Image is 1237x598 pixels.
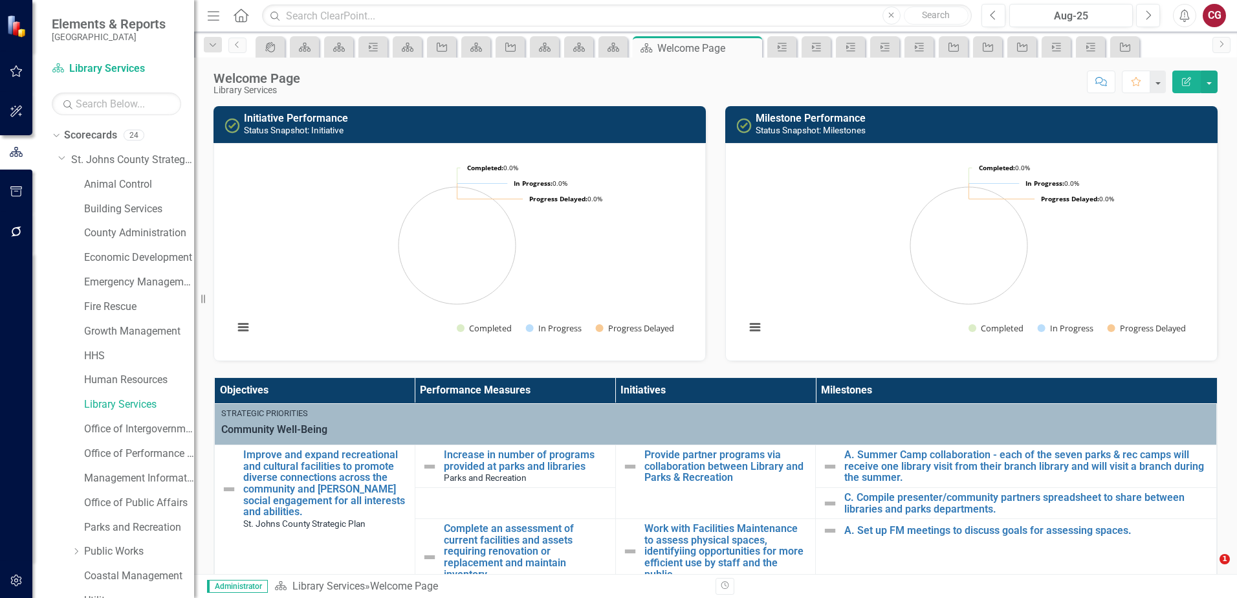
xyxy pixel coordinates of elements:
img: Not Defined [422,459,437,474]
a: Animal Control [84,177,194,192]
span: Parks and Recreation [444,472,527,483]
span: Search [922,10,950,20]
a: Work with Facilities Maintenance to assess physical spaces, identifyiing opportunities for more e... [644,523,809,580]
button: Show Completed [969,322,1024,334]
a: Building Services [84,202,194,217]
div: Chart. Highcharts interactive chart. [227,153,692,348]
button: Show Progress Delayed [596,322,675,334]
button: Search [904,6,969,25]
img: Not Defined [822,523,838,538]
a: Complete an assessment of current facilities and assets requiring renovation or replacement and m... [444,523,609,580]
a: Library Services [84,397,194,412]
span: Community Well-Being [221,423,1210,437]
td: Double-Click to Edit Right Click for Context Menu [816,487,1217,518]
text: 0.0% [467,163,518,172]
a: A. Summer Camp collaboration - each of the seven parks & rec camps will receive one library visit... [844,449,1210,483]
a: Fire Rescue [84,300,194,315]
td: Double-Click to Edit [215,404,1217,445]
div: » [274,579,706,594]
tspan: Completed: [467,163,503,172]
a: Office of Performance & Transparency [84,447,194,461]
div: Welcome Page [370,580,438,592]
tspan: Completed: [979,163,1015,172]
text: 0.0% [979,163,1030,172]
button: CG [1203,4,1226,27]
small: [GEOGRAPHIC_DATA] [52,32,166,42]
button: Aug-25 [1009,4,1133,27]
img: Not Defined [622,544,638,559]
div: Chart. Highcharts interactive chart. [739,153,1204,348]
td: Double-Click to Edit Right Click for Context Menu [415,519,615,596]
a: County Administration [84,226,194,241]
img: Completed [736,118,752,133]
a: Growth Management [84,324,194,339]
button: Show In Progress [1038,322,1093,334]
img: Not Defined [622,459,638,474]
td: Double-Click to Edit Right Click for Context Menu [816,445,1217,488]
img: ClearPoint Strategy [6,15,29,38]
a: St. Johns County Strategic Plan [71,153,194,168]
text: 0.0% [1041,194,1114,203]
div: Aug-25 [1014,8,1128,24]
img: Not Defined [822,496,838,511]
a: C. Compile presenter/community partners spreadsheet to share between libraries and parks departme... [844,492,1210,515]
div: Welcome Page [657,40,759,56]
tspan: In Progress: [514,179,553,188]
input: Search ClearPoint... [262,5,972,27]
text: 0.0% [529,194,602,203]
a: Library Services [292,580,365,592]
div: Strategic Priorities [221,408,1210,419]
a: Office of Intergovernmental Affairs [84,422,194,437]
span: Administrator [207,580,268,593]
span: St. Johns County Strategic Plan [243,518,366,529]
a: Parks and Recreation [84,520,194,535]
button: Show In Progress [526,322,582,334]
a: Initiative Performance [244,112,348,124]
button: Show Progress Delayed [1108,322,1187,334]
button: View chart menu, Chart [746,318,764,337]
a: Management Information Systems [84,471,194,486]
svg: Interactive chart [739,153,1199,348]
a: Economic Development [84,250,194,265]
a: A. Set up FM meetings to discuss goals for assessing spaces. [844,525,1210,537]
td: Double-Click to Edit Right Click for Context Menu [615,445,816,519]
tspan: Progress Delayed: [1041,194,1099,203]
a: Scorecards [64,128,117,143]
a: Library Services [52,61,181,76]
div: 24 [124,130,144,141]
button: View chart menu, Chart [234,318,252,337]
td: Double-Click to Edit Right Click for Context Menu [816,519,1217,596]
a: Coastal Management [84,569,194,584]
text: 0.0% [1025,179,1079,188]
img: Not Defined [422,549,437,565]
span: Elements & Reports [52,16,166,32]
div: Library Services [213,85,300,95]
small: Status Snapshot: Milestones [756,125,866,135]
img: Completed [224,118,240,133]
button: Show Completed [457,322,512,334]
img: Not Defined [221,482,237,497]
div: Welcome Page [213,71,300,85]
tspan: Progress Delayed: [529,194,587,203]
a: Public Works [84,544,194,559]
img: Not Defined [822,459,838,474]
a: Increase in number of programs provided at parks and libraries [444,449,609,472]
small: Status Snapshot: Initiative [244,125,344,135]
input: Search Below... [52,93,181,115]
td: Double-Click to Edit Right Click for Context Menu [415,445,615,488]
a: Provide partner programs via collaboration between Library and Parks & Recreation [644,449,809,483]
iframe: Intercom live chat [1193,554,1224,585]
a: Emergency Management [84,275,194,290]
a: Improve and expand recreational and cultural facilities to promote diverse connections across the... [243,449,408,518]
text: 0.0% [514,179,567,188]
span: 1 [1220,554,1230,564]
tspan: In Progress: [1025,179,1064,188]
a: Human Resources [84,373,194,388]
a: Milestone Performance [756,112,866,124]
svg: Interactive chart [227,153,687,348]
a: HHS [84,349,194,364]
a: Office of Public Affairs [84,496,194,511]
